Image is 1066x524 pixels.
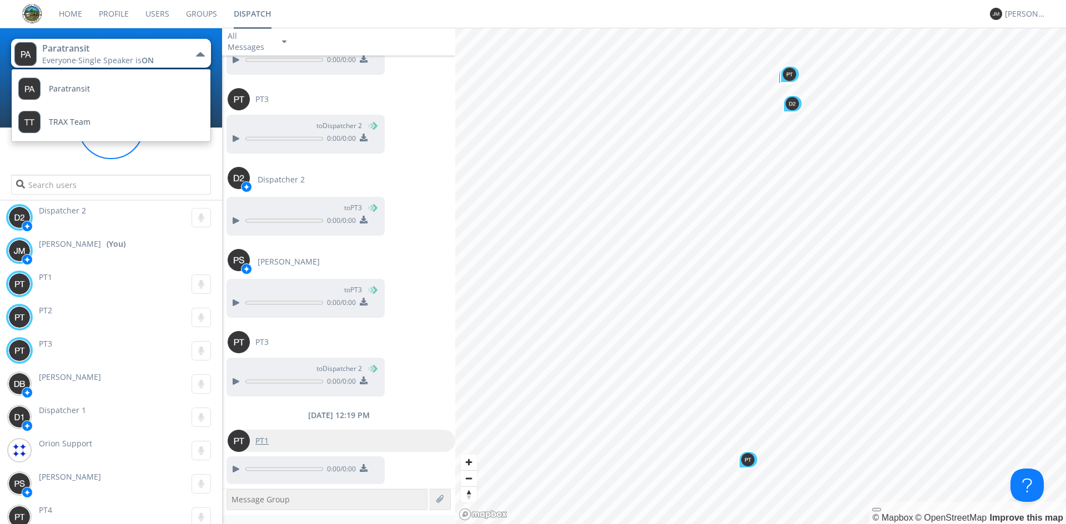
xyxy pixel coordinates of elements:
[258,174,305,185] span: Dispatcher 2
[8,306,31,328] img: 373638.png
[741,453,755,466] img: 373638.png
[455,28,1066,524] canvas: Map
[11,69,211,142] ul: ParatransitEveryone·Single Speaker isON
[14,42,37,66] img: 373638.png
[323,134,356,146] span: 0:00 / 0:00
[228,88,250,110] img: 373638.png
[780,65,800,83] div: Map marker
[49,85,90,93] span: Paratransit
[39,405,86,415] span: Dispatcher 1
[42,55,167,66] div: Everyone ·
[39,372,101,382] span: [PERSON_NAME]
[78,55,154,65] span: Single Speaker is
[738,451,758,469] div: Map marker
[360,134,368,141] img: download media button
[39,205,86,216] span: Dispatcher 2
[255,435,269,446] span: PT1
[360,216,368,223] img: download media button
[8,339,31,362] img: 373638.png
[783,95,803,113] div: Map marker
[1005,8,1047,19] div: [PERSON_NAME]
[228,331,250,353] img: 373638.png
[142,55,154,65] span: ON
[872,513,913,522] a: Mapbox
[316,121,362,131] span: to Dispatcher 2
[8,206,31,228] img: 373638.png
[344,203,362,213] span: to PT3
[316,364,362,374] span: to Dispatcher 2
[786,97,799,110] img: 373638.png
[222,410,455,421] div: [DATE] 12:19 PM
[228,167,250,189] img: 373638.png
[42,42,167,55] div: Paratransit
[11,175,211,195] input: Search users
[915,513,987,522] a: OpenStreetMap
[39,238,101,250] span: [PERSON_NAME]
[360,464,368,472] img: download media button
[8,472,31,495] img: 373638.png
[461,454,477,470] button: Zoom in
[344,285,362,295] span: to PT3
[1010,469,1044,502] iframe: Toggle Customer Support
[8,373,31,395] img: 373638.png
[255,337,269,348] span: PT3
[8,439,31,461] img: 4bf8c2f6f693474a8944216438d012e7
[258,256,320,267] span: [PERSON_NAME]
[360,298,368,306] img: download media button
[228,430,250,452] img: 373638.png
[461,470,477,486] button: Zoom out
[282,40,286,43] img: caret-down-sm.svg
[323,464,356,476] span: 0:00 / 0:00
[323,216,356,228] span: 0:00 / 0:00
[39,471,101,482] span: [PERSON_NAME]
[39,505,52,515] span: PT4
[49,118,90,126] span: TRAX Team
[323,298,356,310] span: 0:00 / 0:00
[39,272,52,282] span: PT1
[8,273,31,295] img: 373638.png
[22,4,42,24] img: eaff3883dddd41549c1c66aca941a5e6
[778,67,798,84] div: Map marker
[255,94,269,105] span: PT3
[990,8,1002,20] img: 373638.png
[360,377,368,384] img: download media button
[39,338,52,349] span: PT3
[228,30,272,53] div: All Messages
[8,406,31,428] img: 373638.png
[783,68,796,81] img: 373638.png
[107,238,125,250] div: (You)
[461,486,477,502] button: Reset bearing to north
[872,508,881,511] button: Toggle attribution
[39,438,92,449] span: Orion Support
[8,240,31,262] img: 373638.png
[459,508,507,521] a: Mapbox logo
[323,377,356,389] span: 0:00 / 0:00
[11,39,211,68] button: ParatransitEveryone·Single Speaker isON
[360,55,368,63] img: download media button
[39,305,52,316] span: PT2
[990,513,1063,522] a: Map feedback
[323,55,356,67] span: 0:00 / 0:00
[228,249,250,271] img: 373638.png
